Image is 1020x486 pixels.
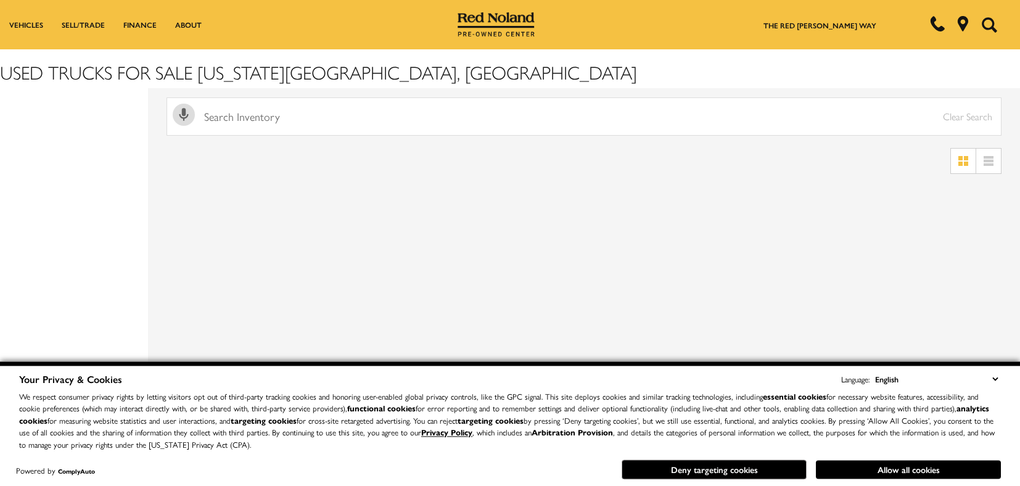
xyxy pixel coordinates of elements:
button: Allow all cookies [816,458,1001,477]
strong: functional cookies [347,400,416,412]
strong: targeting cookies [231,413,297,424]
select: Language Select [872,370,1001,384]
a: ComplyAuto [58,465,95,474]
button: Open the search field [977,1,1001,49]
strong: targeting cookies [458,413,524,424]
span: Your Privacy & Cookies [19,370,122,384]
a: The Red [PERSON_NAME] Way [763,20,876,31]
svg: Click to toggle on voice search [173,104,195,126]
p: We respect consumer privacy rights by letting visitors opt out of third-party tracking cookies an... [19,389,1001,449]
button: Deny targeting cookies [622,458,807,477]
strong: essential cookies [763,389,826,400]
div: Language: [841,373,870,381]
a: Red Noland Pre-Owned [458,17,535,29]
input: Search Inventory [167,97,1001,136]
div: Powered by [16,465,95,473]
img: Red Noland Pre-Owned [458,12,535,37]
strong: analytics cookies [19,400,989,424]
a: Privacy Policy [421,424,472,436]
strong: Arbitration Provision [532,424,613,436]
